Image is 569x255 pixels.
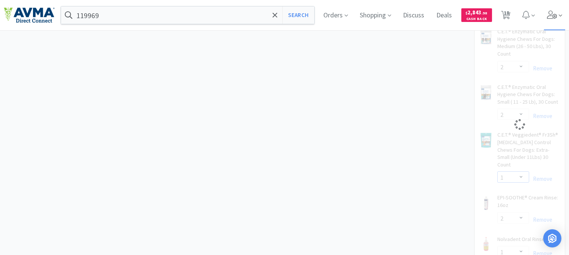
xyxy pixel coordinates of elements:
[282,6,314,24] button: Search
[461,5,492,25] a: $2,843.98Cash Back
[466,17,487,22] span: Cash Back
[61,6,314,24] input: Search by item, sku, manufacturer, ingredient, size...
[482,11,487,16] span: . 98
[466,9,487,16] span: 2,843
[400,12,428,19] a: Discuss
[466,11,468,16] span: $
[543,229,561,247] div: Open Intercom Messenger
[498,13,514,20] a: 18
[4,7,55,23] img: e4e33dab9f054f5782a47901c742baa9_102.png
[434,12,455,19] a: Deals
